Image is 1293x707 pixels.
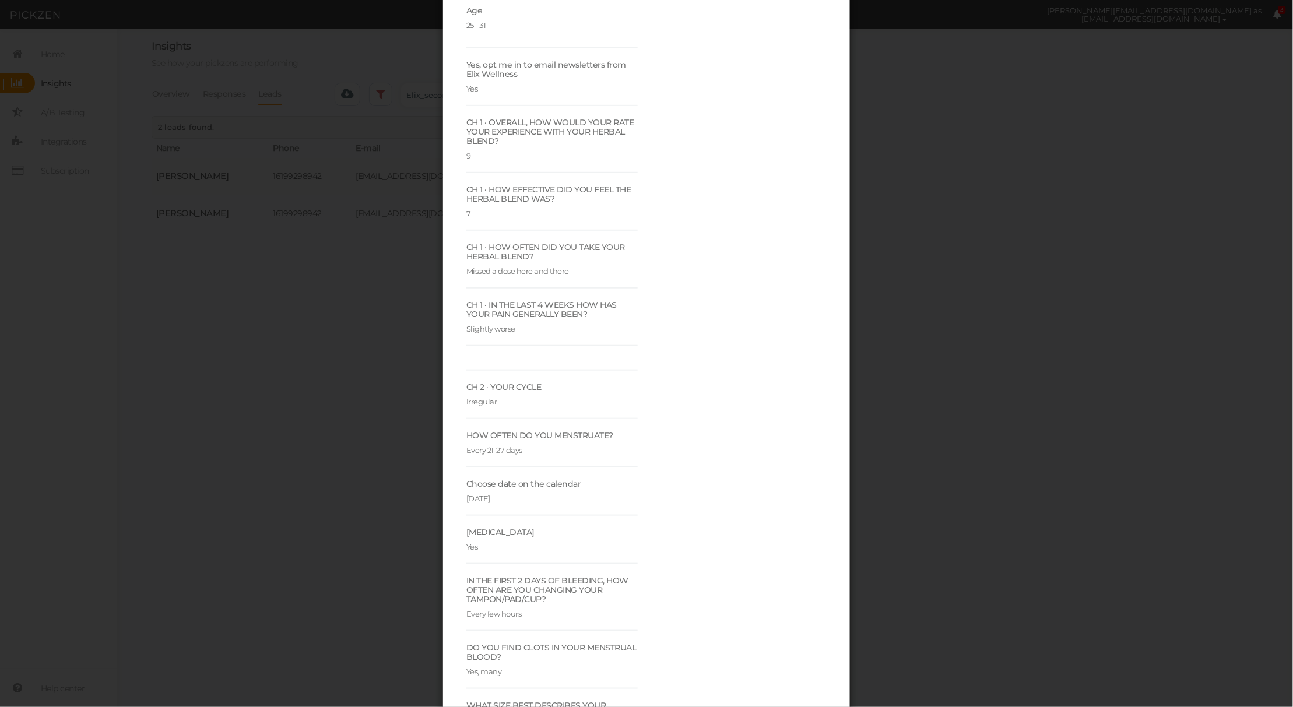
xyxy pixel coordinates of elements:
[466,242,638,261] div: CH 1 · HOW OFTEN DID YOU TAKE YOUR HERBAL BLEND?
[466,300,638,319] div: CH 1 · IN THE LAST 4 WEEKS HOW HAS YOUR PAIN GENERALLY BEEN?
[466,440,638,455] div: Every 21-27 days
[466,146,638,160] div: 9
[466,261,638,276] div: Missed a dose here and there
[466,576,638,604] div: IN THE FIRST 2 DAYS OF BLEEDING, HOW OFTEN ARE YOU CHANGING YOUR TAMPON/PAD/CUP?
[466,431,638,440] div: HOW OFTEN DO YOU MENSTRUATE?
[466,643,638,662] div: DO YOU FIND CLOTS IN YOUR MENSTRUAL BLOOD?
[466,118,638,146] div: CH 1 · OVERALL, HOW WOULD YOUR RATE YOUR EXPERIENCE WITH YOUR HERBAL BLEND?
[466,527,638,537] div: [MEDICAL_DATA]
[466,203,638,218] div: 7
[466,392,638,406] div: Irregular
[466,488,638,503] div: [DATE]
[466,382,638,392] div: CH 2 · YOUR CYCLE
[466,79,638,93] div: Yes
[466,662,638,676] div: Yes, many
[466,185,638,203] div: CH 1 · HOW EFFECTIVE DID YOU FEEL THE HERBAL BLEND WAS?
[466,6,638,15] div: Age
[466,21,638,30] p: 25 - 31
[466,537,638,551] div: Yes
[466,604,638,618] div: Every few hours
[466,319,638,333] div: Slightly worse
[466,479,638,488] div: Choose date on the calendar
[466,60,638,79] div: Yes, opt me in to email newsletters from Elix Wellness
